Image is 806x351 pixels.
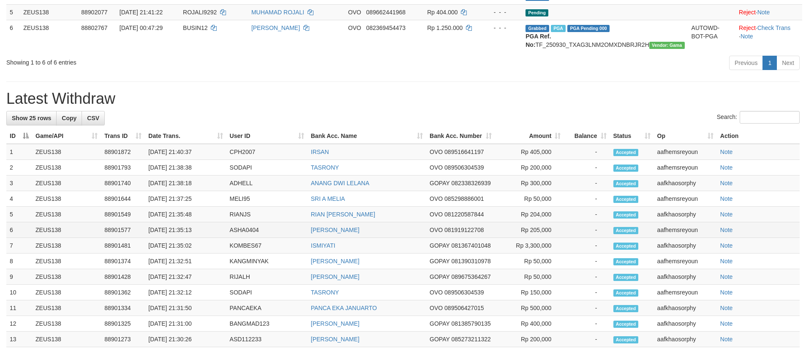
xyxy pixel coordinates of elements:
td: Rp 3,300,000 [495,238,564,254]
th: Amount: activate to sort column ascending [495,128,564,144]
span: GOPAY [430,258,449,265]
th: Status: activate to sort column ascending [610,128,654,144]
td: ZEUS138 [32,160,101,175]
td: Rp 50,000 [495,254,564,269]
th: Action [717,128,800,144]
span: GOPAY [430,242,449,249]
span: Copy 081220587844 to clipboard [444,211,484,218]
span: CSV [87,115,99,121]
td: 6 [6,222,32,238]
td: - [564,316,610,332]
span: GOPAY [430,320,449,327]
a: Show 25 rows [6,111,57,125]
a: ANANG DWI LELANA [311,180,369,186]
span: OVO [430,211,443,218]
td: [DATE] 21:31:00 [145,316,226,332]
td: [DATE] 21:31:50 [145,300,226,316]
span: GOPAY [430,336,449,343]
span: ROJALI9292 [183,9,217,16]
span: Accepted [613,180,639,187]
td: 88901793 [101,160,145,175]
td: ZEUS138 [32,144,101,160]
span: Accepted [613,274,639,281]
td: 4 [6,191,32,207]
td: AUTOWD-BOT-PGA [688,20,736,52]
th: Trans ID: activate to sort column ascending [101,128,145,144]
a: IRSAN [311,148,329,155]
a: [PERSON_NAME] [311,227,359,233]
a: RIAN [PERSON_NAME] [311,211,375,218]
td: ZEUS138 [32,332,101,347]
td: KANGMINYAK [226,254,308,269]
label: Search: [717,111,800,124]
td: - [564,222,610,238]
td: ZEUS138 [32,191,101,207]
td: aafhemsreyoun [654,144,717,160]
a: Next [776,56,800,70]
td: Rp 200,000 [495,332,564,347]
span: OVO [348,24,361,31]
th: Balance: activate to sort column ascending [564,128,610,144]
a: Note [720,164,733,171]
td: - [564,300,610,316]
td: [DATE] 21:37:25 [145,191,226,207]
span: 88802767 [81,24,107,31]
input: Search: [740,111,800,124]
td: - [564,175,610,191]
span: Copy 081919122708 to clipboard [444,227,484,233]
td: Rp 50,000 [495,191,564,207]
th: Bank Acc. Name: activate to sort column ascending [308,128,426,144]
td: [DATE] 21:40:37 [145,144,226,160]
a: Note [720,273,733,280]
h1: Latest Withdraw [6,90,800,107]
a: TASRONY [311,164,339,171]
a: Copy [56,111,82,125]
td: [DATE] 21:32:47 [145,269,226,285]
td: aafkhaosorphy [654,300,717,316]
th: ID: activate to sort column descending [6,128,32,144]
td: ZEUS138 [32,285,101,300]
td: Rp 300,000 [495,175,564,191]
td: aafkhaosorphy [654,332,717,347]
td: aafkhaosorphy [654,207,717,222]
a: Note [720,289,733,296]
td: BANGMAD123 [226,316,308,332]
span: OVO [348,9,361,16]
td: 88901362 [101,285,145,300]
a: [PERSON_NAME] [311,320,359,327]
a: 1 [762,56,777,70]
td: KOMBES67 [226,238,308,254]
span: Copy 089506304539 to clipboard [444,164,484,171]
td: ZEUS138 [32,207,101,222]
td: Rp 204,000 [495,207,564,222]
td: 11 [6,300,32,316]
td: Rp 150,000 [495,285,564,300]
span: Copy 085273211322 to clipboard [451,336,490,343]
a: Reject [739,9,756,16]
td: ZEUS138 [20,4,78,20]
td: 12 [6,316,32,332]
a: [PERSON_NAME] [311,258,359,265]
a: Note [757,9,770,16]
td: 1 [6,144,32,160]
span: OVO [430,195,443,202]
td: ASHA0404 [226,222,308,238]
a: Note [720,258,733,265]
td: aafhemsreyoun [654,191,717,207]
span: OVO [430,227,443,233]
td: · · [735,20,802,52]
a: Note [720,180,733,186]
a: MUHAMAD ROJALI [251,9,304,16]
span: Copy [62,115,76,121]
td: 6 [6,20,20,52]
td: PANCAEKA [226,300,308,316]
span: [DATE] 00:47:29 [120,24,163,31]
td: MELI95 [226,191,308,207]
td: Rp 50,000 [495,269,564,285]
td: - [564,207,610,222]
span: Rp 404.000 [427,9,457,16]
span: GOPAY [430,180,449,186]
span: Accepted [613,289,639,297]
td: 88901549 [101,207,145,222]
td: 5 [6,4,20,20]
